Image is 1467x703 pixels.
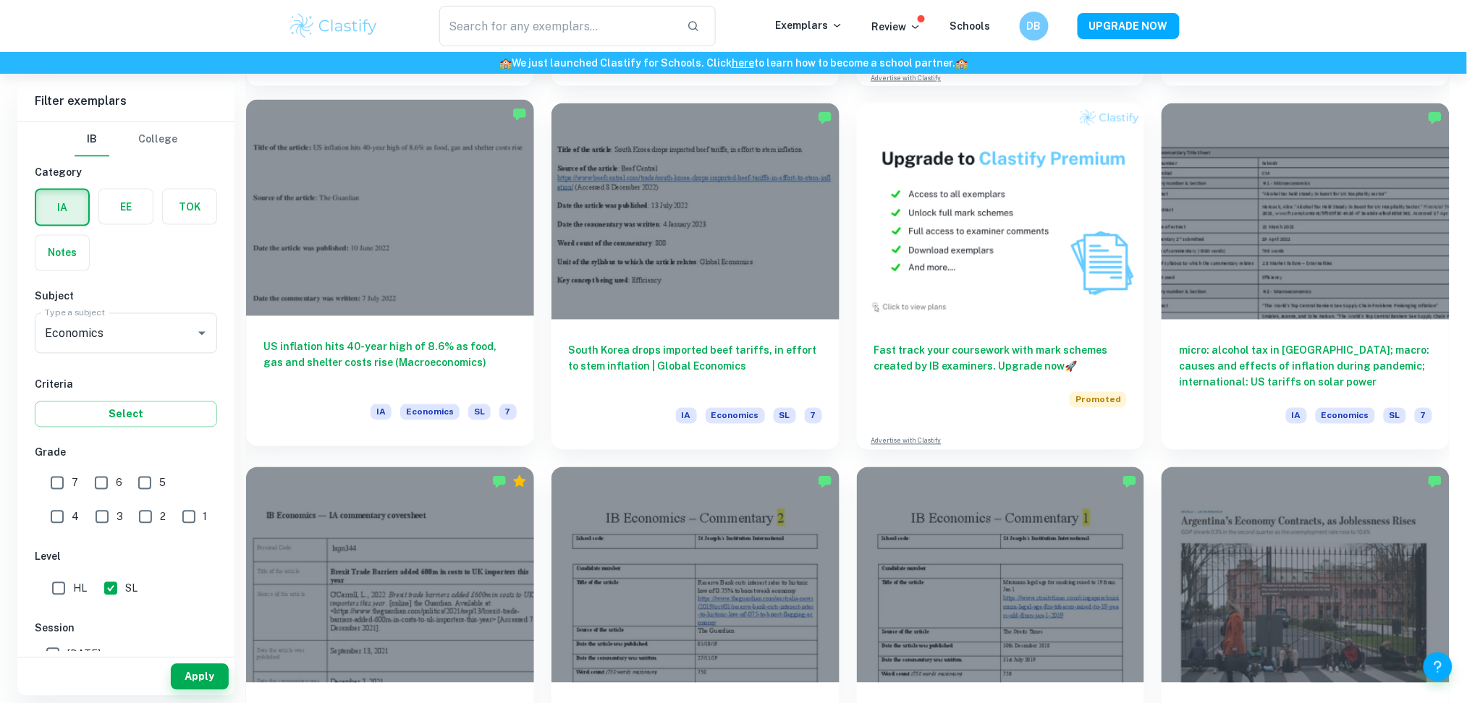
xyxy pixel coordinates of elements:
[1316,408,1375,424] span: Economics
[72,509,79,525] span: 4
[872,19,921,35] p: Review
[263,339,517,387] h6: US inflation hits 40-year high of 8.6% as food, gas and shelter costs rise (Macroeconomics)
[1078,13,1180,39] button: UPGRADE NOW
[35,401,217,427] button: Select
[776,17,843,33] p: Exemplars
[35,164,217,180] h6: Category
[192,323,212,344] button: Open
[874,343,1128,375] h6: Fast track your coursework with mark schemes created by IB examiners. Upgrade now
[1123,474,1137,489] img: Marked
[75,122,109,157] button: IB
[73,581,87,597] span: HL
[1179,343,1432,391] h6: micro: alcohol tax in [GEOGRAPHIC_DATA]; macro: causes and effects of inflation during pandemic; ...
[732,57,754,69] a: here
[1415,408,1432,424] span: 7
[1070,392,1127,408] span: Promoted
[1026,18,1042,34] h6: DB
[774,408,796,424] span: SL
[116,475,122,491] span: 6
[1384,408,1406,424] span: SL
[163,189,216,224] button: TOK
[17,81,234,122] h6: Filter exemplars
[75,122,177,157] div: Filter type choice
[871,436,942,446] a: Advertise with Clastify
[67,647,101,662] span: [DATE]
[138,122,177,157] button: College
[950,20,991,32] a: Schools
[805,408,822,424] span: 7
[818,474,832,489] img: Marked
[468,404,491,420] span: SL
[117,509,123,525] span: 3
[203,509,208,525] span: 1
[35,549,217,565] h6: Level
[499,57,512,69] span: 🏫
[512,107,527,122] img: Marked
[171,664,229,690] button: Apply
[1428,474,1442,489] img: Marked
[160,509,166,525] span: 2
[400,404,460,420] span: Economics
[1020,12,1049,41] button: DB
[1428,111,1442,125] img: Marked
[1424,652,1453,681] button: Help and Feedback
[35,236,89,270] button: Notes
[3,55,1464,71] h6: We just launched Clastify for Schools. Click to learn how to become a school partner.
[676,408,697,424] span: IA
[1162,103,1450,449] a: micro: alcohol tax in [GEOGRAPHIC_DATA]; macro: causes and effects of inflation during pandemic; ...
[72,475,78,491] span: 7
[499,404,517,420] span: 7
[99,189,153,224] button: EE
[35,445,217,461] h6: Grade
[125,581,138,597] span: SL
[35,289,217,304] h6: Subject
[818,111,832,125] img: Marked
[1065,361,1078,372] span: 🚀
[955,57,968,69] span: 🏫
[512,474,527,489] div: Premium
[706,408,765,424] span: Economics
[246,103,534,449] a: US inflation hits 40-year high of 8.6% as food, gas and shelter costs rise (Macroeconomics)IAEcon...
[35,377,217,393] h6: Criteria
[159,475,166,491] span: 5
[45,307,105,319] label: Type a subject
[439,6,676,46] input: Search for any exemplars...
[1286,408,1307,424] span: IA
[857,103,1145,319] img: Thumbnail
[871,73,942,83] a: Advertise with Clastify
[569,343,822,391] h6: South Korea drops imported beef tariffs, in effort to stem inflation | Global Economics
[551,103,840,449] a: South Korea drops imported beef tariffs, in effort to stem inflation | Global EconomicsIAEconomic...
[492,474,507,489] img: Marked
[36,190,88,225] button: IA
[35,621,217,636] h6: Session
[288,12,380,41] img: Clastify logo
[371,404,392,420] span: IA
